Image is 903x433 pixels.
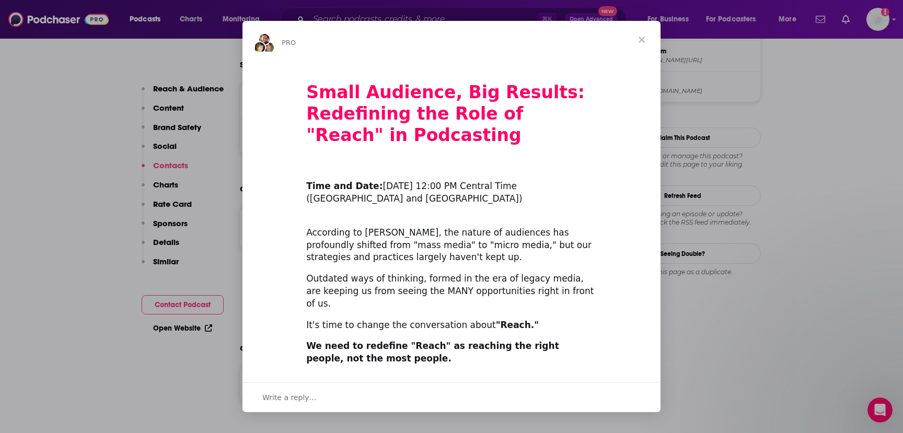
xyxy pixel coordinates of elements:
[306,181,383,191] b: Time and Date:
[306,319,597,332] div: It's time to change the conversation about
[262,41,275,54] img: Dave avatar
[306,273,597,310] div: Outdated ways of thinking, formed in the era of legacy media, are keeping us from seeing the MANY...
[282,39,296,46] span: PRO
[496,320,539,330] b: "Reach."
[306,214,597,264] div: According to [PERSON_NAME], the nature of audiences has profoundly shifted from "mass media" to "...
[306,82,585,145] b: Small Audience, Big Results: Redefining the Role of "Reach" in Podcasting
[262,391,317,404] span: Write a reply…
[258,33,271,45] img: Sydney avatar
[306,168,597,205] div: ​ [DATE] 12:00 PM Central Time ([GEOGRAPHIC_DATA] and [GEOGRAPHIC_DATA])
[306,341,559,364] b: We need to redefine "Reach" as reaching the right people, not the most people.
[306,374,597,399] div: Small audiences can be incredibly valuable and drive real results -- IF we approach them the righ...
[242,382,661,412] div: Open conversation and reply
[623,21,661,58] span: Close
[253,41,266,54] img: Barbara avatar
